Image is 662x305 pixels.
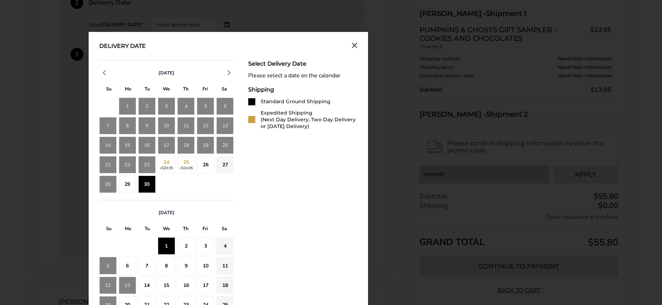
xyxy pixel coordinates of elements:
[99,84,118,95] div: S
[248,60,357,67] div: Select Delivery Date
[261,98,330,105] div: Standard Ground Shipping
[248,72,357,79] div: Please select a date on the calendar
[215,84,234,95] div: S
[99,224,118,235] div: S
[138,224,157,235] div: T
[176,224,195,235] div: T
[158,70,174,76] span: [DATE]
[157,224,176,235] div: W
[248,86,357,93] div: Shipping
[157,84,176,95] div: W
[118,224,138,235] div: M
[138,84,157,95] div: T
[99,43,146,50] div: Delivery Date
[118,84,138,95] div: M
[156,70,177,76] button: [DATE]
[176,84,195,95] div: T
[195,84,215,95] div: F
[158,210,174,216] span: [DATE]
[261,110,357,130] div: Expedited Shipping (Next Day Delivery, Two Day Delivery or [DATE] Delivery)
[156,210,177,216] button: [DATE]
[215,224,234,235] div: S
[195,224,215,235] div: F
[352,43,357,50] button: Close calendar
